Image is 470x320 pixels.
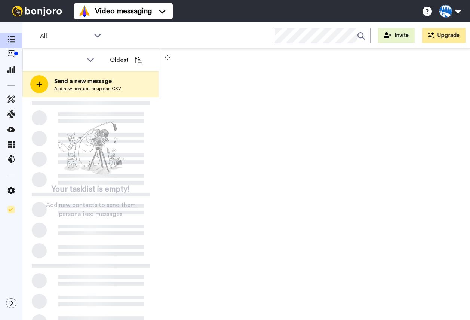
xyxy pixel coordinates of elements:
img: ready-set-action.png [53,118,128,178]
img: bj-logo-header-white.svg [9,6,65,16]
span: Add new contact or upload CSV [54,86,121,92]
button: Invite [378,28,415,43]
span: Send a new message [54,77,121,86]
span: Video messaging [95,6,152,16]
img: Checklist.svg [7,206,15,213]
button: Upgrade [422,28,466,43]
span: Your tasklist is empty! [52,184,130,195]
span: All [40,31,90,40]
span: Add new contacts to send them personalised messages [34,201,148,219]
button: Oldest [104,52,147,67]
img: vm-color.svg [79,5,90,17]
